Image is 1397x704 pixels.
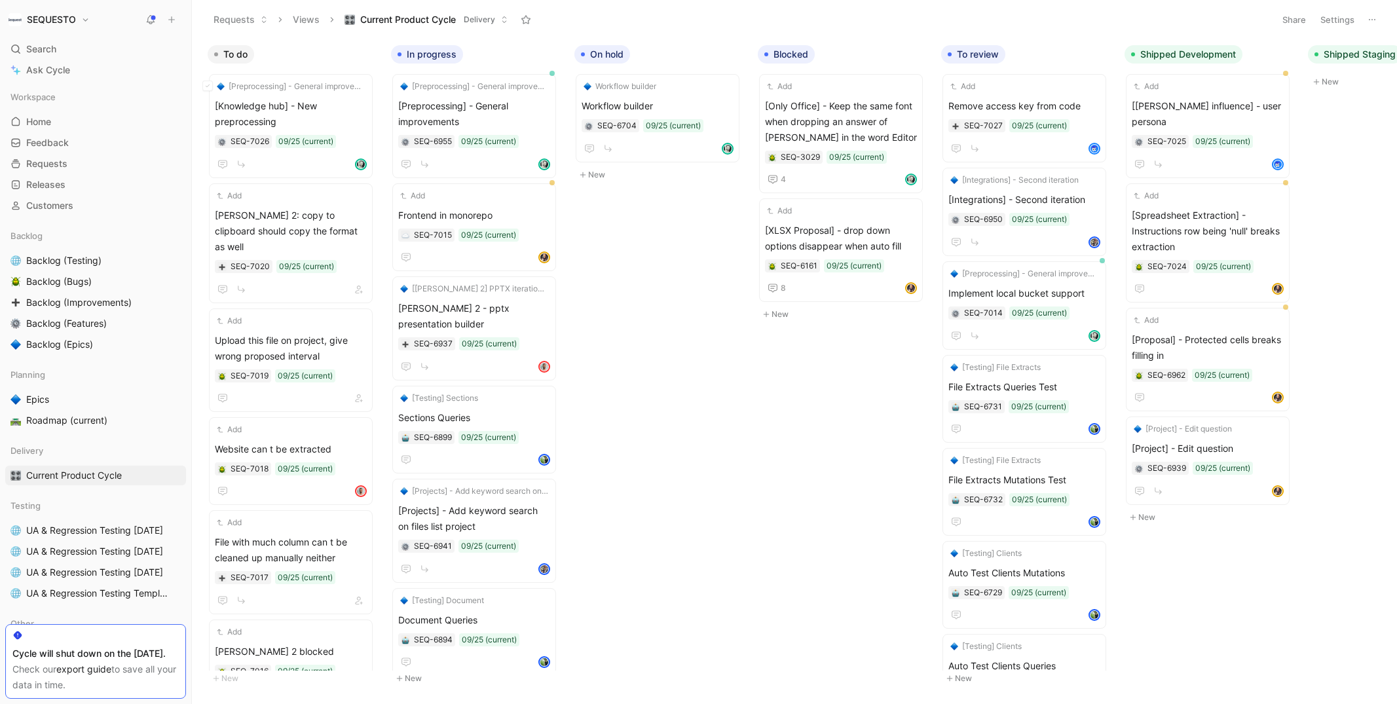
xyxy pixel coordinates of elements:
[26,62,70,78] span: Ask Cycle
[1146,422,1232,435] span: [Project] - Edit question
[287,10,326,29] button: Views
[964,493,1003,506] div: SEQ-6732
[10,394,21,405] img: 🔷
[215,516,244,529] button: Add
[942,168,1106,256] a: 🔷[Integrations] - Second iteration[Integrations] - Second iteration09/25 (current)avatar
[1147,369,1185,382] div: SEQ-6962
[279,260,334,273] div: 09/25 (current)
[584,83,591,90] img: 🔷
[948,80,977,93] button: Add
[829,151,884,164] div: 09/25 (current)
[26,469,122,482] span: Current Product Cycle
[962,174,1079,187] span: [Integrations] - Second iteration
[1132,441,1284,456] span: [Project] - Edit question
[948,454,1043,467] button: 🔷[Testing] File Extracts
[5,390,186,409] a: 🔷Epics
[5,521,186,540] a: 🌐UA & Regression Testing [DATE]
[461,135,516,148] div: 09/25 (current)
[10,90,56,103] span: Workspace
[401,231,410,240] button: ☁️
[26,414,107,427] span: Roadmap (current)
[951,402,960,411] button: 🤖
[215,333,367,364] span: Upload this file on project, give wrong proposed interval
[229,80,365,93] span: [Preprocessing] - General improvements
[948,286,1100,301] span: Implement local bucket support
[209,510,373,614] a: AddFile with much column can t be cleaned up manually neither09/25 (current)
[401,138,409,146] img: ⚙️
[8,337,24,352] button: 🔷
[540,160,549,169] img: avatar
[26,136,69,149] span: Feedback
[231,369,269,382] div: SEQ-7019
[217,262,227,271] button: ➕
[942,74,1106,162] a: AddRemove access key from code09/25 (current)avatar
[462,337,517,350] div: 09/25 (current)
[1140,48,1236,61] span: Shipped Development
[400,285,408,293] img: 🔷
[26,317,107,330] span: Backlog (Features)
[5,39,186,59] div: Search
[1195,135,1250,148] div: 09/25 (current)
[217,464,227,473] button: 🪲
[215,189,244,202] button: Add
[964,306,1003,320] div: SEQ-7014
[1134,137,1144,146] div: ⚙️
[398,189,427,202] button: Add
[401,137,410,146] button: ⚙️
[574,167,747,183] button: New
[8,392,24,407] button: 🔷
[412,80,548,93] span: [Preprocessing] - General improvements
[392,276,556,380] a: 🔷[[PERSON_NAME] 2] PPTX iteration 2[PERSON_NAME] 2 - pptx presentation builder09/25 (current)avatar
[765,223,917,254] span: [XLSX Proposal] - drop down options disappear when auto fill
[1134,371,1144,380] div: 🪲
[827,259,882,272] div: 09/25 (current)
[1126,417,1290,505] a: 🔷[Project] - Edit question[Project] - Edit question09/25 (current)avatar
[768,153,777,162] div: 🪲
[1090,517,1099,527] img: avatar
[1126,183,1290,303] a: Add[Spreadsheet Extraction] - Instructions row being 'null' breaks extraction09/25 (current)avatar
[1135,263,1143,271] img: 🪲
[540,455,549,464] img: avatar
[948,174,1081,187] button: 🔷[Integrations] - Second iteration
[26,157,67,170] span: Requests
[781,259,817,272] div: SEQ-6161
[1134,425,1142,433] img: 🔷
[781,284,786,292] span: 8
[412,282,548,295] span: [[PERSON_NAME] 2] PPTX iteration 2
[215,314,244,327] button: Add
[1090,238,1099,247] img: avatar
[964,213,1003,226] div: SEQ-6950
[26,115,51,128] span: Home
[8,413,24,428] button: 🛣️
[26,338,93,351] span: Backlog (Epics)
[5,10,93,29] button: SEQUESTOSEQUESTO
[5,365,186,430] div: Planning🔷Epics🛣️Roadmap (current)
[540,362,549,371] img: avatar
[948,361,1043,374] button: 🔷[Testing] File Extracts
[407,48,456,61] span: In progress
[950,456,958,464] img: 🔷
[1135,138,1143,146] img: ⚙️
[10,415,21,426] img: 🛣️
[595,80,656,93] span: Workflow builder
[8,274,24,289] button: 🪲
[278,462,333,475] div: 09/25 (current)
[781,151,820,164] div: SEQ-3029
[768,154,776,162] img: 🪲
[217,137,227,146] button: ⚙️
[401,339,410,348] button: ➕
[957,48,999,61] span: To review
[768,261,777,270] button: 🪲
[10,339,21,350] img: 🔷
[392,74,556,178] a: 🔷[Preprocessing] - General improvements[Preprocessing] - General improvements09/25 (current)avatar
[948,98,1100,114] span: Remove access key from code
[218,373,226,380] img: 🪲
[597,119,637,132] div: SEQ-6704
[414,229,452,242] div: SEQ-7015
[412,392,478,405] span: [Testing] Sections
[1132,208,1284,255] span: [Spreadsheet Extraction] - Instructions row being 'null' breaks extraction
[574,45,630,64] button: On hold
